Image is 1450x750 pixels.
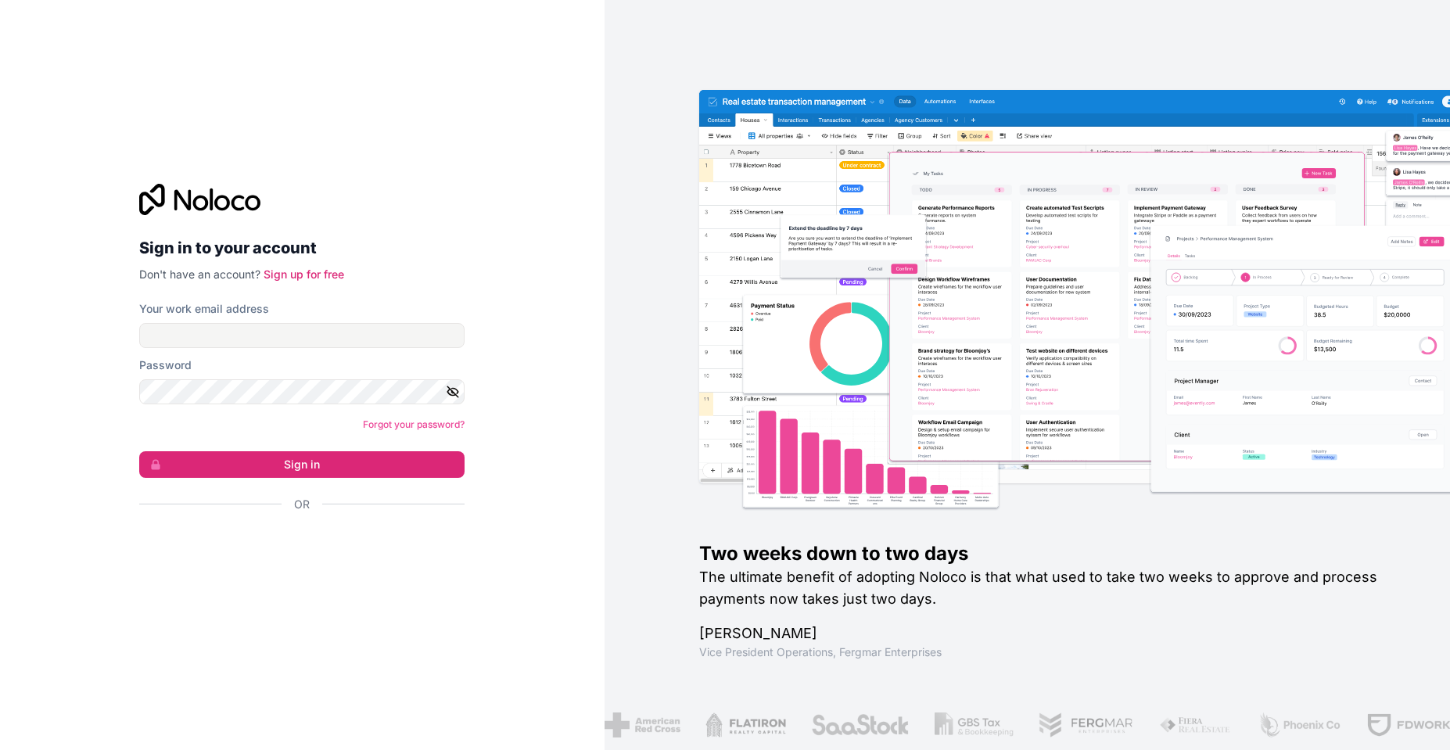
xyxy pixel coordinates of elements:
[699,541,1400,566] h1: Two weeks down to two days
[363,418,465,430] a: Forgot your password?
[131,529,460,564] iframe: Sign in with Google Button
[139,323,465,348] input: Email address
[139,234,465,262] h2: Sign in to your account
[1039,712,1134,737] img: /assets/fergmar-CudnrXN5.png
[139,357,192,373] label: Password
[699,566,1400,610] h2: The ultimate benefit of adopting Noloco is that what used to take two weeks to approve and proces...
[294,497,310,512] span: Or
[1159,712,1233,737] img: /assets/fiera-fwj2N5v4.png
[139,301,269,317] label: Your work email address
[934,712,1013,737] img: /assets/gbstax-C-GtDUiK.png
[699,644,1400,660] h1: Vice President Operations , Fergmar Enterprises
[139,267,260,281] span: Don't have an account?
[1257,712,1341,737] img: /assets/phoenix-BREaitsQ.png
[139,451,465,478] button: Sign in
[811,712,910,737] img: /assets/saastock-C6Zbiodz.png
[699,623,1400,644] h1: [PERSON_NAME]
[139,379,465,404] input: Password
[705,712,786,737] img: /assets/flatiron-C8eUkumj.png
[604,712,680,737] img: /assets/american-red-cross-BAupjrZR.png
[264,267,344,281] a: Sign up for free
